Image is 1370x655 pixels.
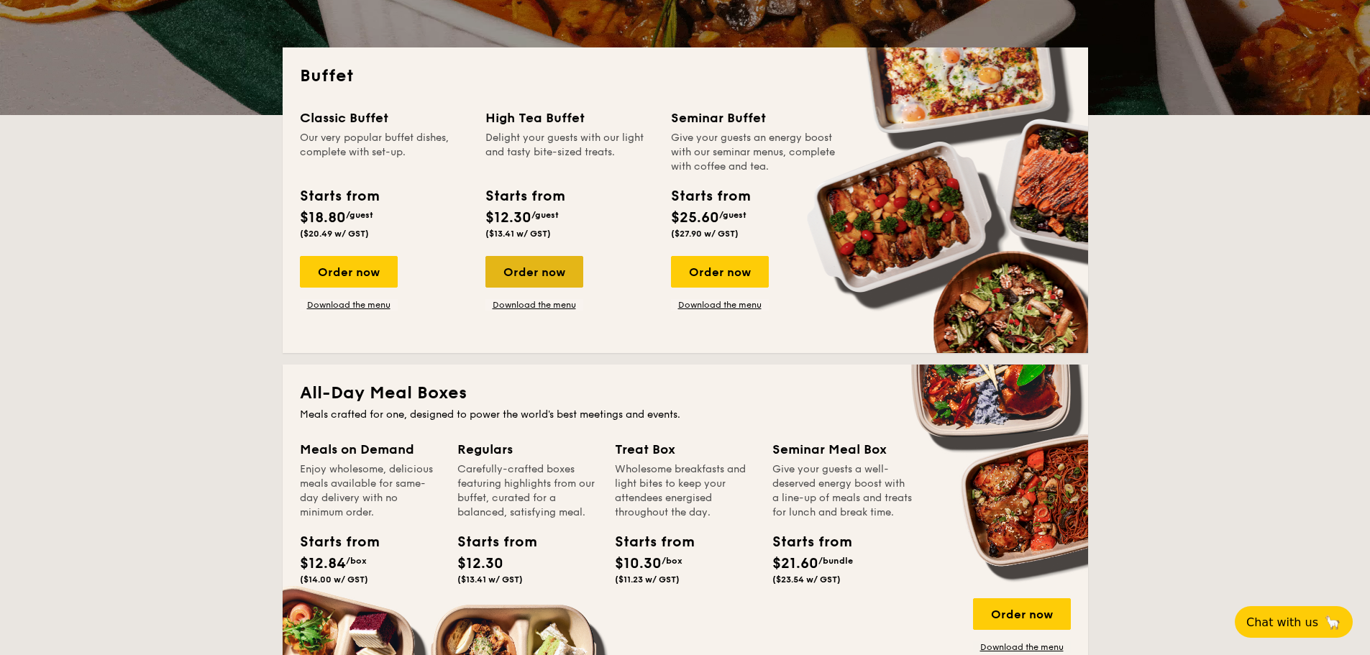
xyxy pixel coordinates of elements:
a: Download the menu [671,299,769,311]
div: Regulars [457,439,598,459]
span: $21.60 [772,555,818,572]
div: Starts from [457,531,522,553]
div: Starts from [671,185,749,207]
div: Order now [671,256,769,288]
div: Seminar Meal Box [772,439,913,459]
div: Starts from [485,185,564,207]
h2: All-Day Meal Boxes [300,382,1071,405]
div: Enjoy wholesome, delicious meals available for same-day delivery with no minimum order. [300,462,440,520]
span: /box [346,556,367,566]
div: Order now [973,598,1071,630]
span: /box [662,556,682,566]
div: Meals on Demand [300,439,440,459]
div: Delight your guests with our light and tasty bite-sized treats. [485,131,654,174]
div: Classic Buffet [300,108,468,128]
div: Order now [300,256,398,288]
div: Starts from [300,531,365,553]
button: Chat with us🦙 [1235,606,1353,638]
a: Download the menu [300,299,398,311]
span: ($11.23 w/ GST) [615,574,680,585]
div: High Tea Buffet [485,108,654,128]
a: Download the menu [485,299,583,311]
div: Carefully-crafted boxes featuring highlights from our buffet, curated for a balanced, satisfying ... [457,462,598,520]
span: $12.30 [457,555,503,572]
span: ($23.54 w/ GST) [772,574,841,585]
span: $12.30 [485,209,531,226]
div: Starts from [772,531,837,553]
div: Treat Box [615,439,755,459]
span: /guest [531,210,559,220]
span: /guest [346,210,373,220]
div: Starts from [300,185,378,207]
span: $10.30 [615,555,662,572]
span: /bundle [818,556,853,566]
span: $12.84 [300,555,346,572]
span: /guest [719,210,746,220]
div: Order now [485,256,583,288]
a: Download the menu [973,641,1071,653]
div: Wholesome breakfasts and light bites to keep your attendees energised throughout the day. [615,462,755,520]
div: Seminar Buffet [671,108,839,128]
div: Give your guests an energy boost with our seminar menus, complete with coffee and tea. [671,131,839,174]
span: $25.60 [671,209,719,226]
span: 🦙 [1324,614,1341,631]
div: Meals crafted for one, designed to power the world's best meetings and events. [300,408,1071,422]
span: ($13.41 w/ GST) [485,229,551,239]
div: Our very popular buffet dishes, complete with set-up. [300,131,468,174]
span: ($20.49 w/ GST) [300,229,369,239]
span: $18.80 [300,209,346,226]
span: ($14.00 w/ GST) [300,574,368,585]
div: Starts from [615,531,680,553]
span: ($27.90 w/ GST) [671,229,739,239]
div: Give your guests a well-deserved energy boost with a line-up of meals and treats for lunch and br... [772,462,913,520]
h2: Buffet [300,65,1071,88]
span: ($13.41 w/ GST) [457,574,523,585]
span: Chat with us [1246,615,1318,629]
